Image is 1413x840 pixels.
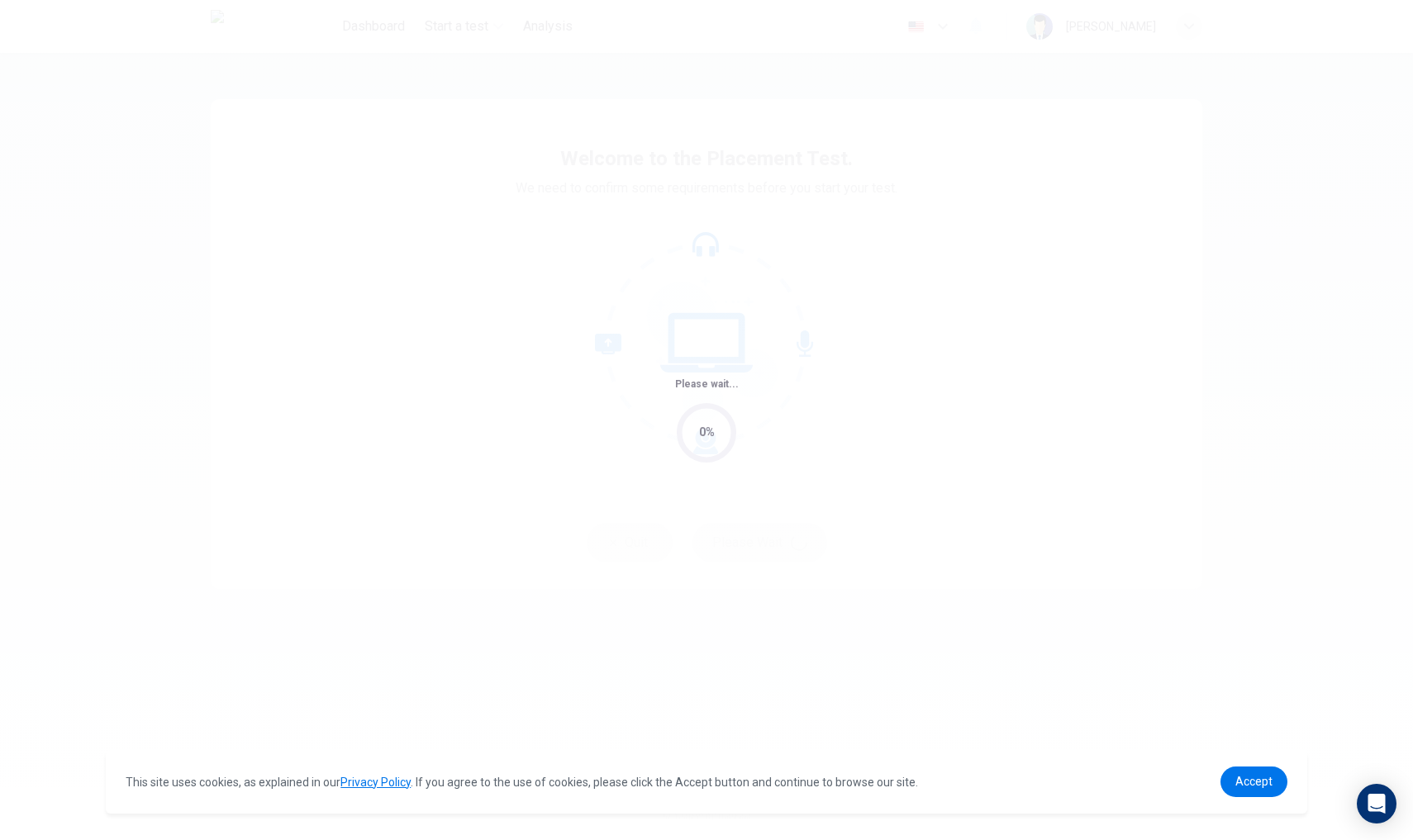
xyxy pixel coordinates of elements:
[106,750,1307,814] div: cookieconsent
[340,776,411,789] a: Privacy Policy
[126,776,918,789] span: This site uses cookies, as explained in our . If you agree to the use of cookies, please click th...
[1220,766,1287,797] a: dismiss cookie message
[699,423,715,442] div: 0%
[1235,775,1273,788] span: Accept
[675,378,739,390] span: Please wait...
[1357,784,1396,823] div: Open Intercom Messenger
